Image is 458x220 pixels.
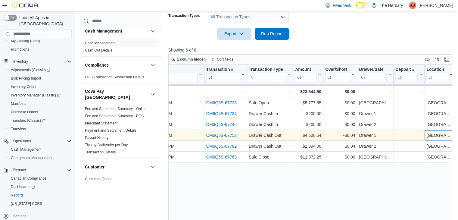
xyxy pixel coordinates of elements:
span: Fee and Settlement Summary - Online [85,106,147,111]
button: Transaction Type [249,67,291,82]
span: Adjustments (Classic) [8,66,72,74]
span: Sort fields [217,57,233,62]
span: Transfers [11,127,26,131]
a: Adjustments (Classic) [6,66,74,74]
span: Canadian Compliance [11,176,46,181]
button: Cash Management [6,145,74,154]
span: Chargeback Management [11,156,52,160]
div: $0.00 [325,88,355,95]
span: Transfers (Classic) [11,118,45,123]
div: Deposit # [395,67,418,82]
div: Drawer Cash Out [249,132,291,139]
div: Date [136,67,198,82]
a: Customer Queue [85,177,112,181]
span: Reports [8,192,72,199]
div: [DATE] 10:41:28 PM [136,143,202,150]
a: Canadian Compliance [8,175,49,182]
div: Drawer 2 [359,143,391,150]
button: Transaction # [206,67,245,82]
span: AS [410,2,415,9]
button: Compliance [85,62,148,68]
div: Deposit # [395,67,418,72]
button: Inventory [1,57,74,66]
a: Transaction Details [85,150,116,154]
p: The Herbary [379,2,403,9]
div: $23,544.50 [295,88,321,95]
button: Discounts & Promotions [85,191,148,197]
span: Bulk Pricing Import [8,75,72,82]
a: Dashboards [8,183,37,190]
button: Operations [11,137,33,145]
a: Purchase Orders [8,108,41,116]
div: [GEOGRAPHIC_DATA] [426,153,453,161]
div: [DATE] 10:46:49 PM [136,153,202,161]
div: $0.00 [325,121,355,128]
button: Amount [295,67,321,82]
div: [GEOGRAPHIC_DATA] [426,99,453,106]
a: Dashboards [6,183,74,191]
span: My Catalog (Beta) [8,37,72,45]
div: [DATE] 5:45:34 PM [136,121,202,128]
span: Promotions [11,47,29,52]
a: Payout History [85,136,108,140]
button: Display options [434,56,441,63]
div: Transaction Type [249,67,286,82]
span: Purchase Orders [11,110,38,115]
div: Totals [136,88,202,95]
span: Transfers (Classic) [8,117,72,124]
div: Cash Management [80,39,161,56]
a: Transfers [8,125,28,133]
a: CM6Q5S-67752 [206,133,237,138]
h3: Discounts & Promotions [85,191,134,197]
button: Manifests [6,99,74,108]
button: Deposit # [395,67,422,82]
span: My Catalog (Beta) [11,39,40,43]
button: Operations [1,137,74,145]
div: Transaction # [206,67,240,72]
button: Sort fields [209,56,235,63]
div: Over/Short [325,67,350,72]
div: [GEOGRAPHIC_DATA] [426,143,453,150]
div: Drawer Cash In [249,121,291,128]
span: Reports [11,166,72,174]
span: Settings [13,214,26,218]
a: Cash Management [85,41,115,45]
img: Cova [12,2,39,8]
a: Cash Out Details [85,48,112,52]
span: Inventory [11,58,72,65]
p: | [405,2,407,9]
a: Adjustments (Classic) [8,66,53,74]
span: Dashboards [8,183,72,190]
a: Chargeback Management [8,154,55,162]
label: Transaction Types [168,13,200,18]
span: OCS Transaction Submission Details [85,75,144,80]
div: Compliance [80,74,161,83]
div: Safe Close [249,153,291,161]
a: OCS Transaction Submission Details [85,75,144,79]
button: Customer [149,163,156,171]
button: Cova Pay [GEOGRAPHIC_DATA] [85,88,148,100]
div: $0.00 [325,99,355,106]
span: [US_STATE] CCRS [11,201,42,206]
span: Payout History [85,135,108,140]
div: - [426,88,453,95]
input: Dark Mode [356,2,369,8]
button: Enter fullscreen [443,56,450,63]
span: Manifests [11,101,26,106]
div: Drawer 1 [359,132,391,139]
div: $200.00 [295,121,321,128]
a: Merchant Statement [85,121,117,125]
a: Payment and Settlement Details [85,128,136,133]
a: CM6Q5S-67746 [206,122,237,127]
button: Purchase Orders [6,108,74,116]
a: Inventory Count [8,83,39,90]
div: Cova Pay [GEOGRAPHIC_DATA] [80,105,161,158]
span: Inventory Count [8,83,72,90]
a: Cash Management [8,146,44,153]
button: Run Report [255,28,289,40]
span: Export [221,28,247,40]
span: Dashboards [11,184,35,189]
